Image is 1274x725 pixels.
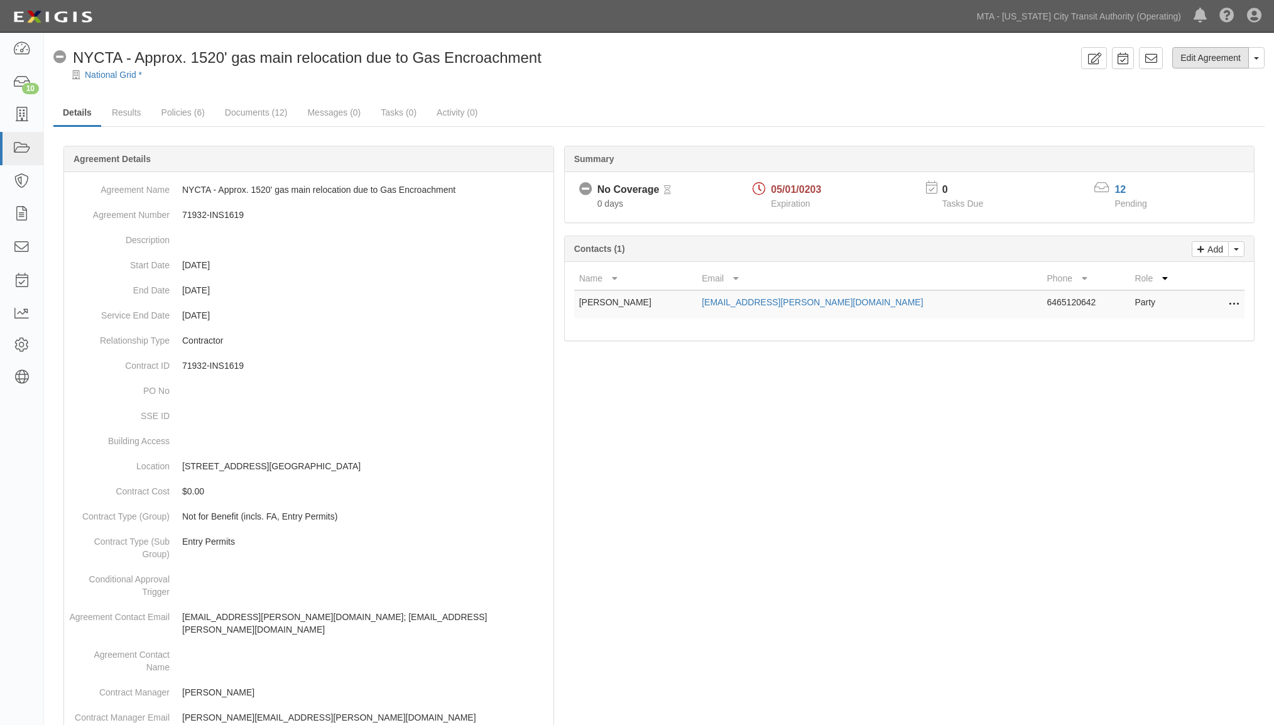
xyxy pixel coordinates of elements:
[182,535,548,548] p: Entry Permits
[942,199,983,209] span: Tasks Due
[1172,47,1249,68] a: Edit Agreement
[69,529,170,560] dt: Contract Type (Sub Group)
[69,567,170,598] dt: Conditional Approval Trigger
[182,485,548,498] p: $0.00
[69,303,170,322] dt: Service End Date
[102,100,151,125] a: Results
[1204,242,1223,256] p: Add
[971,4,1187,29] a: MTA - [US_STATE] City Transit Authority (Operating)
[702,297,923,307] a: [EMAIL_ADDRESS][PERSON_NAME][DOMAIN_NAME]
[579,183,592,196] i: No Coverage
[69,403,170,422] dt: SSE ID
[597,199,623,209] span: Since 10/02/2025
[1042,290,1130,319] td: 6465120642
[69,177,170,196] dt: Agreement Name
[73,154,151,164] b: Agreement Details
[152,100,214,125] a: Policies (6)
[69,642,170,673] dt: Agreement Contact Name
[53,47,542,68] div: NYCTA - Approx. 1520' gas main relocation due to Gas Encroachment
[182,611,548,636] p: [EMAIL_ADDRESS][PERSON_NAME][DOMAIN_NAME]; [EMAIL_ADDRESS][PERSON_NAME][DOMAIN_NAME]
[771,184,821,195] span: 05/01/0203
[574,154,614,164] b: Summary
[664,186,671,195] i: Pending Review
[69,454,170,472] dt: Location
[215,100,297,125] a: Documents (12)
[574,244,625,254] b: Contacts (1)
[1114,184,1126,195] a: 12
[69,479,170,498] dt: Contract Cost
[69,177,548,202] dd: NYCTA - Approx. 1520' gas main relocation due to Gas Encroachment
[69,328,548,353] dd: Contractor
[182,460,548,472] p: [STREET_ADDRESS][GEOGRAPHIC_DATA]
[22,83,39,94] div: 10
[771,199,810,209] span: Expiration
[53,51,67,64] i: No Coverage
[69,227,170,246] dt: Description
[1192,241,1229,257] a: Add
[574,267,697,290] th: Name
[69,253,170,271] dt: Start Date
[942,183,999,197] p: 0
[1130,267,1194,290] th: Role
[69,253,548,278] dd: [DATE]
[182,686,548,699] p: [PERSON_NAME]
[69,428,170,447] dt: Building Access
[427,100,487,125] a: Activity (0)
[69,604,170,623] dt: Agreement Contact Email
[1042,267,1130,290] th: Phone
[1114,199,1146,209] span: Pending
[69,278,170,297] dt: End Date
[597,183,660,197] div: No Coverage
[69,303,548,328] dd: [DATE]
[69,378,170,397] dt: PO No
[574,290,697,319] td: [PERSON_NAME]
[69,202,548,227] dd: 71932-INS1619
[69,705,170,724] dt: Contract Manager Email
[69,202,170,221] dt: Agreement Number
[298,100,370,125] a: Messages (0)
[53,100,101,127] a: Details
[697,267,1042,290] th: Email
[1130,290,1194,319] td: Party
[73,49,542,66] span: NYCTA - Approx. 1520' gas main relocation due to Gas Encroachment
[9,6,96,28] img: logo-5460c22ac91f19d4615b14bd174203de0afe785f0fc80cf4dbbc73dc1793850b.png
[371,100,426,125] a: Tasks (0)
[1219,9,1234,24] i: Help Center - Complianz
[69,353,170,372] dt: Contract ID
[85,70,142,80] a: National Grid *
[69,504,170,523] dt: Contract Type (Group)
[182,359,548,372] p: 71932-INS1619
[69,278,548,303] dd: [DATE]
[182,510,548,523] p: Not for Benefit (incls. FA, Entry Permits)
[69,328,170,347] dt: Relationship Type
[182,711,548,724] p: [PERSON_NAME][EMAIL_ADDRESS][PERSON_NAME][DOMAIN_NAME]
[69,680,170,699] dt: Contract Manager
